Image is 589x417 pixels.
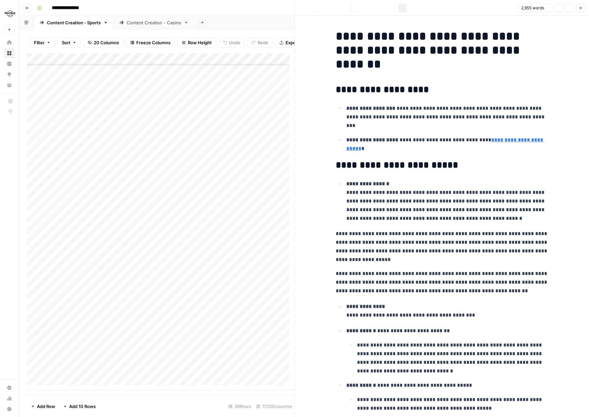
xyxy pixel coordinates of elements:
a: Insights [4,59,15,69]
span: Filter [34,39,45,46]
button: Row Height [177,37,216,48]
span: Export CSV [286,39,309,46]
button: Undo [219,37,245,48]
span: Freeze Columns [136,39,171,46]
div: Content Creation - Sports [47,19,101,26]
a: Opportunities [4,69,15,80]
div: 17/20 Columns [254,401,294,412]
a: Usage [4,393,15,404]
button: Help + Support [4,404,15,414]
div: 39 Rows [226,401,254,412]
button: Add 10 Rows [59,401,100,412]
img: Hard Rock Digital Logo [4,8,16,20]
button: Filter [30,37,55,48]
a: Home [4,37,15,48]
a: Your Data [4,80,15,90]
a: Content Creation - Casino [114,16,194,29]
span: Row Height [188,39,212,46]
span: Undo [229,39,240,46]
button: Redo [247,37,273,48]
span: Add 10 Rows [69,403,96,410]
span: Add Row [37,403,55,410]
a: Settings [4,382,15,393]
a: Browse [4,48,15,59]
button: 2,955 words [518,4,553,12]
span: 2,955 words [521,5,544,11]
button: Freeze Columns [126,37,175,48]
button: Sort [58,37,81,48]
a: Content Creation - Sports [34,16,114,29]
span: 20 Columns [94,39,119,46]
button: 20 Columns [83,37,123,48]
button: Add Row [27,401,59,412]
button: Workspace: Hard Rock Digital [4,5,15,22]
span: Sort [62,39,70,46]
div: Content Creation - Casino [127,19,181,26]
span: Redo [258,39,268,46]
button: Export CSV [275,37,313,48]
